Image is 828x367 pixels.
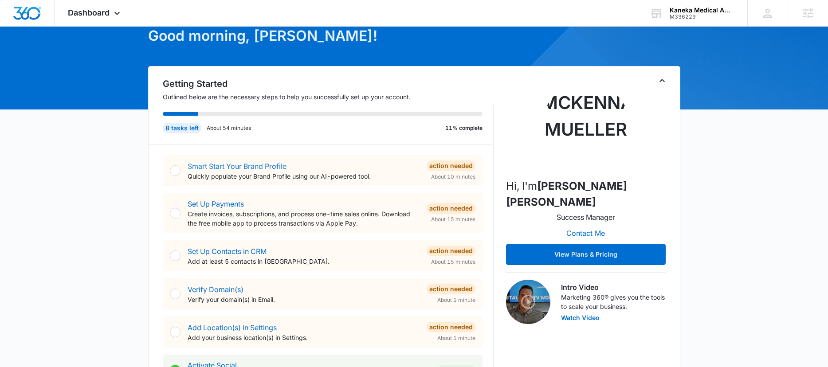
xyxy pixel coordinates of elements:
button: View Plans & Pricing [506,244,666,265]
span: About 15 minutes [431,215,475,223]
button: Contact Me [557,223,614,244]
a: Smart Start Your Brand Profile [188,162,286,171]
span: About 1 minute [437,334,475,342]
p: Create invoices, subscriptions, and process one-time sales online. Download the free mobile app t... [188,209,420,228]
div: account name [670,7,734,14]
p: Quickly populate your Brand Profile using our AI-powered tool. [188,172,420,181]
span: About 10 minutes [431,173,475,181]
a: Add Location(s) in Settings [188,323,277,332]
button: Toggle Collapse [657,75,667,86]
p: About 54 minutes [207,124,251,132]
span: Dashboard [68,8,110,17]
div: Action Needed [427,246,475,256]
h2: Getting Started [163,77,494,90]
p: 11% complete [445,124,483,132]
div: Action Needed [427,322,475,332]
a: Verify Domain(s) [188,285,243,294]
div: 8 tasks left [163,123,201,133]
span: About 1 minute [437,296,475,304]
div: Action Needed [427,160,475,171]
span: About 15 minutes [431,258,475,266]
div: Action Needed [427,203,475,214]
div: Action Needed [427,284,475,294]
button: Watch Video [561,315,600,321]
a: Set Up Payments [188,199,244,208]
p: Success Manager [557,212,615,223]
div: account id [670,14,734,20]
h1: Good morning, [PERSON_NAME]! [148,25,499,47]
img: McKenna Mueller [542,82,630,171]
h3: Intro Video [561,282,666,293]
p: Add at least 5 contacts in [GEOGRAPHIC_DATA]. [188,257,420,266]
p: Marketing 360® gives you the tools to scale your business. [561,293,666,311]
img: Intro Video [506,280,550,324]
p: Hi, I'm [506,178,666,210]
p: Verify your domain(s) in Email. [188,295,420,304]
p: Outlined below are the necessary steps to help you successfully set up your account. [163,92,494,102]
strong: [PERSON_NAME] [PERSON_NAME] [506,180,627,208]
a: Set Up Contacts in CRM [188,247,267,256]
p: Add your business location(s) in Settings. [188,333,420,342]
